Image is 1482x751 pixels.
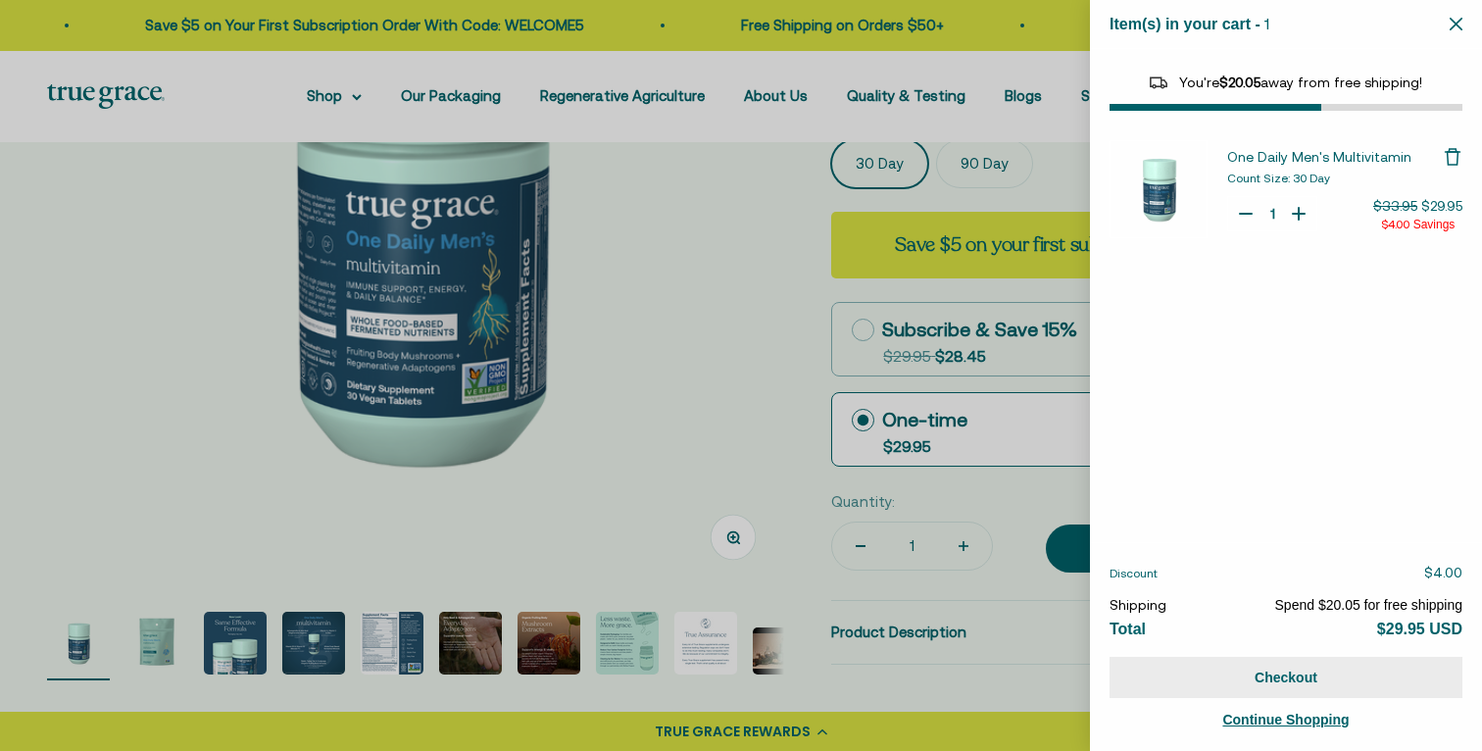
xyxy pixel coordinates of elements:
[1219,75,1260,90] span: $20.05
[1110,597,1166,613] span: Shipping
[1110,567,1158,580] span: Discount
[1421,198,1462,214] span: $29.95
[1413,218,1456,231] span: Savings
[1424,565,1462,580] span: $4.00
[1110,657,1462,698] button: Checkout
[1110,140,1208,238] img: One Daily Men&#39;s Multivitamin - 30 Day
[1381,218,1409,231] span: $4.00
[1227,149,1411,165] span: One Daily Men's Multivitamin
[1227,147,1443,167] a: One Daily Men's Multivitamin
[1179,75,1422,90] span: You're away from free shipping!
[1110,16,1260,32] span: Item(s) in your cart -
[1110,708,1462,731] a: Continue Shopping
[1443,147,1462,167] button: Remove One Daily Men's Multivitamin
[1110,621,1146,637] span: Total
[1450,15,1462,33] button: Close
[1373,198,1417,214] span: $33.95
[1147,71,1170,94] img: Reward bar icon image
[1377,621,1462,637] span: $29.95 USD
[1264,15,1269,32] span: 1
[1227,172,1330,185] span: Count Size: 30 Day
[1275,597,1462,613] span: Spend $20.05 for free shipping
[1222,712,1349,727] span: Continue Shopping
[1262,204,1282,224] input: Quantity for One Daily Men's Multivitamin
